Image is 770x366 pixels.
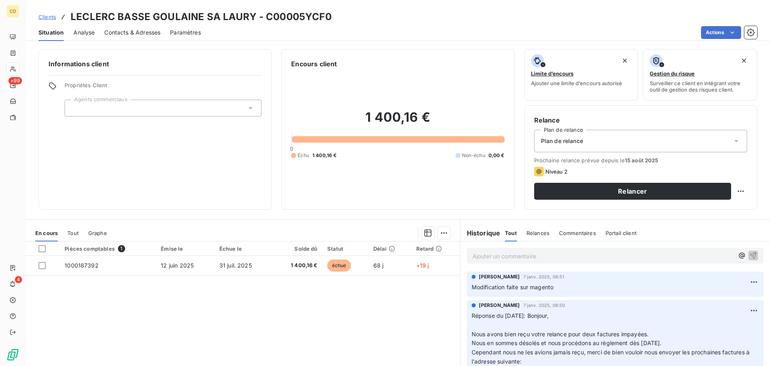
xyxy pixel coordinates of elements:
span: 31 juil. 2025 [219,262,252,269]
span: Graphe [88,230,107,236]
div: Émise le [161,245,210,252]
div: Statut [327,245,364,252]
h6: Informations client [49,59,261,69]
span: Non-échu [462,152,485,159]
span: Cependant nous ne les avions jamais reçu, merci de bien vouloir nous envoyer les prochaines factu... [472,349,751,365]
span: Nous en sommes désolés et nous procédons au règlement dès [DATE]. [472,339,662,346]
span: Tout [67,230,79,236]
span: Échu [298,152,309,159]
h6: Relance [534,115,747,125]
h6: Historique [460,228,500,238]
iframe: Intercom live chat [743,339,762,358]
span: 1 400,16 € [277,262,317,270]
span: Modification faite sur magento [472,284,554,290]
span: Prochaine relance prévue depuis le [534,157,747,164]
span: Gestion du risque [650,70,695,77]
span: Réponse du [DATE]: Bonjour, [472,312,549,319]
span: Commentaires [559,230,596,236]
a: +99 [6,79,19,92]
div: Retard [416,245,455,252]
div: CD [6,5,19,18]
h6: Encours client [291,59,337,69]
span: Analyse [73,29,95,37]
span: [PERSON_NAME] [479,273,520,280]
span: 12 juin 2025 [161,262,194,269]
span: 1 [118,245,125,252]
span: 0 [290,145,293,152]
span: Paramètres [170,29,201,37]
span: Plan de relance [541,137,583,145]
span: 7 janv. 2025, 08:51 [523,274,565,279]
span: Propriétés Client [65,82,261,93]
span: 4 [15,276,22,283]
h2: 1 400,16 € [291,109,504,133]
span: Relances [527,230,549,236]
button: Limite d’encoursAjouter une limite d’encours autorisé [524,49,638,100]
button: Gestion du risqueSurveiller ce client en intégrant votre outil de gestion des risques client. [643,49,757,100]
span: échue [327,260,351,272]
span: 15 août 2025 [625,157,659,164]
span: Contacts & Adresses [104,29,160,37]
div: Échue le [219,245,267,252]
h3: LECLERC BASSE GOULAINE SA LAURY - C00005YCF0 [71,10,332,24]
span: Situation [38,29,64,37]
span: 68 j [373,262,384,269]
span: Portail client [606,230,636,236]
div: Délai [373,245,407,252]
span: En cours [35,230,58,236]
span: 0,00 € [488,152,505,159]
span: Limite d’encours [531,70,573,77]
span: 7 janv. 2025, 08:50 [523,303,565,308]
div: Solde dû [277,245,317,252]
span: +19 j [416,262,429,269]
span: Surveiller ce client en intégrant votre outil de gestion des risques client. [650,80,750,93]
div: Pièces comptables [65,245,151,252]
span: Ajouter une limite d’encours autorisé [531,80,622,86]
span: +99 [8,77,22,84]
span: Niveau 2 [545,168,567,175]
span: Clients [38,14,56,20]
span: [PERSON_NAME] [479,302,520,309]
button: Actions [701,26,741,39]
span: 1000187392 [65,262,99,269]
span: Nous avons bien reçu votre relance pour deux factures impayées. [472,331,648,337]
span: Tout [505,230,517,236]
button: Relancer [534,183,731,200]
input: Ajouter une valeur [71,104,78,112]
span: 1 400,16 € [312,152,337,159]
img: Logo LeanPay [6,348,19,361]
a: Clients [38,13,56,21]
